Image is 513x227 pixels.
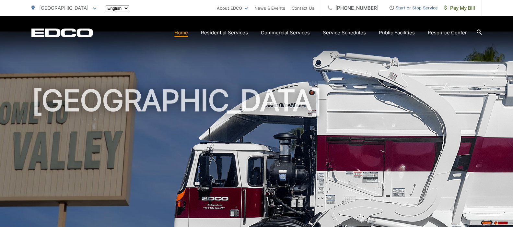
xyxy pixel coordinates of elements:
[106,5,129,11] select: Select a language
[174,29,188,37] a: Home
[428,29,467,37] a: Resource Center
[261,29,310,37] a: Commercial Services
[31,28,93,37] a: EDCD logo. Return to the homepage.
[379,29,415,37] a: Public Facilities
[444,4,475,12] span: Pay My Bill
[254,4,285,12] a: News & Events
[201,29,248,37] a: Residential Services
[39,5,88,11] span: [GEOGRAPHIC_DATA]
[323,29,366,37] a: Service Schedules
[217,4,248,12] a: About EDCO
[292,4,314,12] a: Contact Us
